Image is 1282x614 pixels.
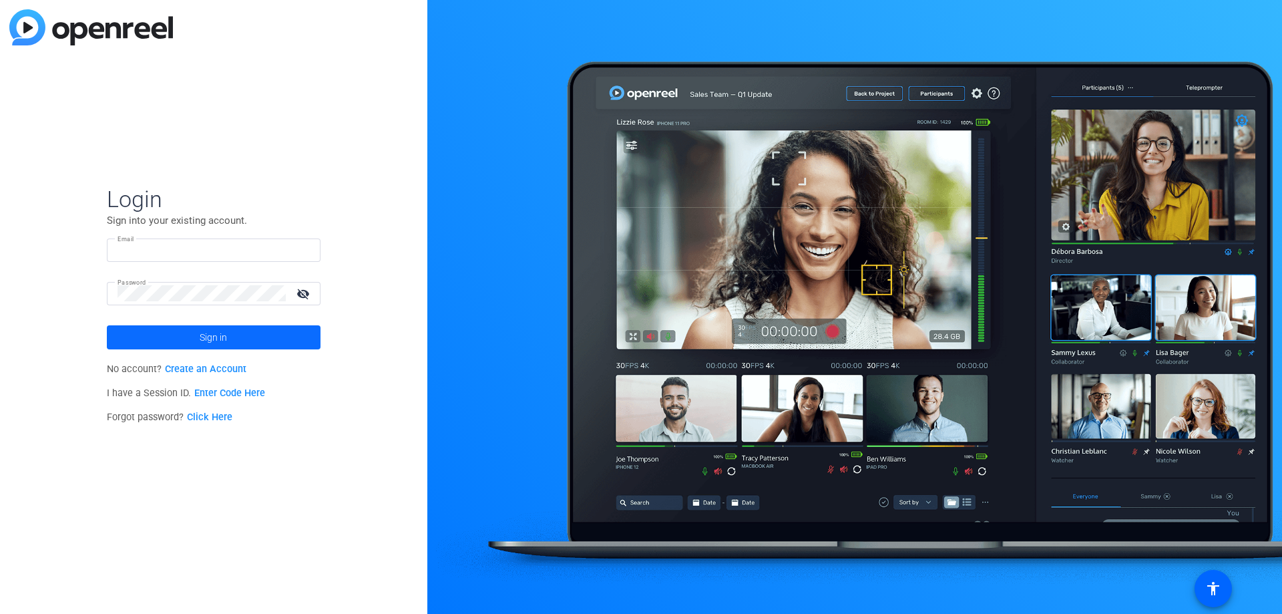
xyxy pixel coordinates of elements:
a: Enter Code Here [194,388,265,399]
a: Click Here [187,412,232,423]
mat-icon: visibility_off [288,284,320,303]
mat-label: Password [118,279,146,286]
span: Login [107,185,320,213]
span: No account? [107,363,246,375]
p: Sign into your existing account. [107,213,320,228]
img: blue-gradient.svg [9,9,173,45]
a: Create an Account [165,363,246,375]
span: I have a Session ID. [107,388,265,399]
button: Sign in [107,325,320,349]
span: Sign in [200,321,227,354]
span: Forgot password? [107,412,232,423]
mat-label: Email [118,235,134,243]
mat-icon: accessibility [1205,581,1221,597]
input: Enter Email Address [118,242,310,258]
